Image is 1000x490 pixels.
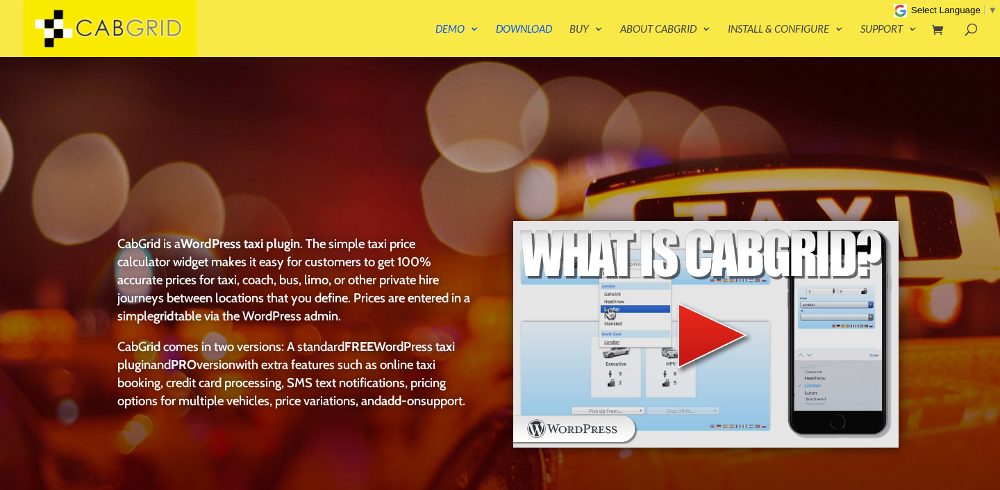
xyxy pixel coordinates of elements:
[381,393,421,409] a: add-on
[860,24,917,57] a: Support
[988,5,997,15] span: ▼
[171,357,197,373] strong: PRO
[984,5,985,15] span: ​
[569,24,603,57] a: Buy
[512,220,900,449] img: WordPress taxi booking plugin Intro Video
[117,235,470,338] p: CabGrid is a . The simple taxi price calculator widget makes it easy for customers to get 100% ac...
[911,5,997,15] a: Select Language​
[911,5,981,15] span: Select Language
[344,338,374,354] strong: FREE
[496,24,552,57] a: Download
[171,357,235,373] a: PROversion
[435,24,478,57] a: Demo
[153,308,174,324] strong: grid
[620,24,710,57] a: About CabGrid
[117,338,470,410] p: CabGrid comes in two versions: A standard and with extra features such as online taxi booking, cr...
[728,24,843,57] a: Install & Configure
[512,438,900,452] a: WordPress taxi booking plugin Intro Video
[181,236,300,252] strong: WordPress taxi plugin
[23,19,197,34] a: CabGrid Taxi Plugin
[117,338,455,373] a: FREEWordPress taxi plugin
